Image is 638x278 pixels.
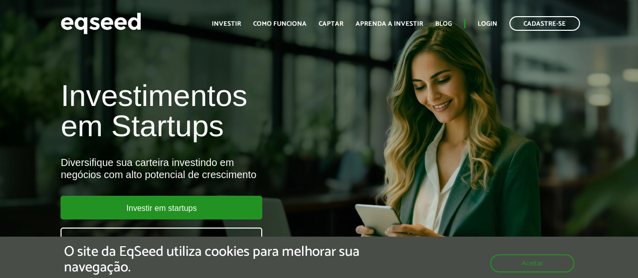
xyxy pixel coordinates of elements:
a: Captar [319,21,343,27]
a: Blog [435,21,452,27]
div: Diversifique sua carteira investindo em negócios com alto potencial de crescimento [61,156,365,181]
button: Aceitar [490,254,574,272]
a: Investir em startups [61,196,262,219]
h1: Investimentos em Startups [61,81,365,141]
a: Investir [212,21,241,27]
a: Aprenda a investir [356,21,423,27]
img: EqSeed [61,10,141,37]
a: Cadastre-se [509,16,580,31]
a: Login [478,21,497,27]
a: Captar investimentos [61,228,262,251]
h5: O site da EqSeed utiliza cookies para melhorar sua navegação. [64,244,370,275]
a: Como funciona [253,21,307,27]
